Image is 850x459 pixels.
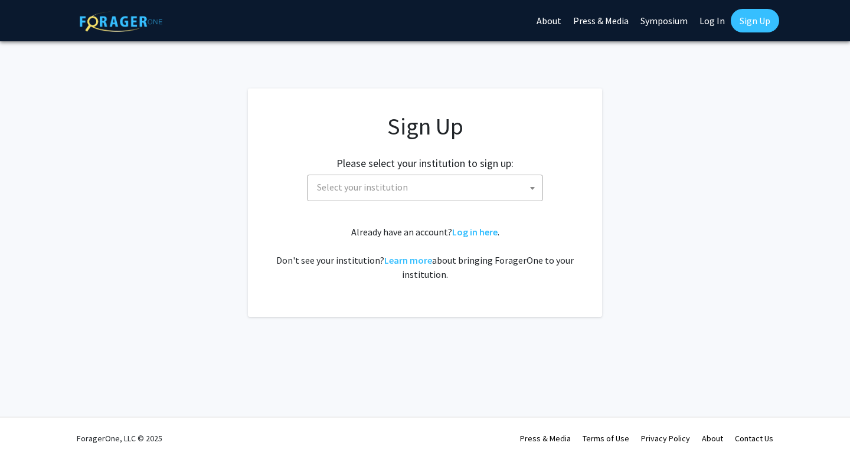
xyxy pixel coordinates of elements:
[641,433,690,444] a: Privacy Policy
[702,433,723,444] a: About
[520,433,571,444] a: Press & Media
[384,254,432,266] a: Learn more about bringing ForagerOne to your institution
[312,175,542,199] span: Select your institution
[80,11,162,32] img: ForagerOne Logo
[77,418,162,459] div: ForagerOne, LLC © 2025
[583,433,629,444] a: Terms of Use
[735,433,773,444] a: Contact Us
[272,112,578,140] h1: Sign Up
[452,226,498,238] a: Log in here
[336,157,514,170] h2: Please select your institution to sign up:
[307,175,543,201] span: Select your institution
[731,9,779,32] a: Sign Up
[317,181,408,193] span: Select your institution
[272,225,578,281] div: Already have an account? . Don't see your institution? about bringing ForagerOne to your institut...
